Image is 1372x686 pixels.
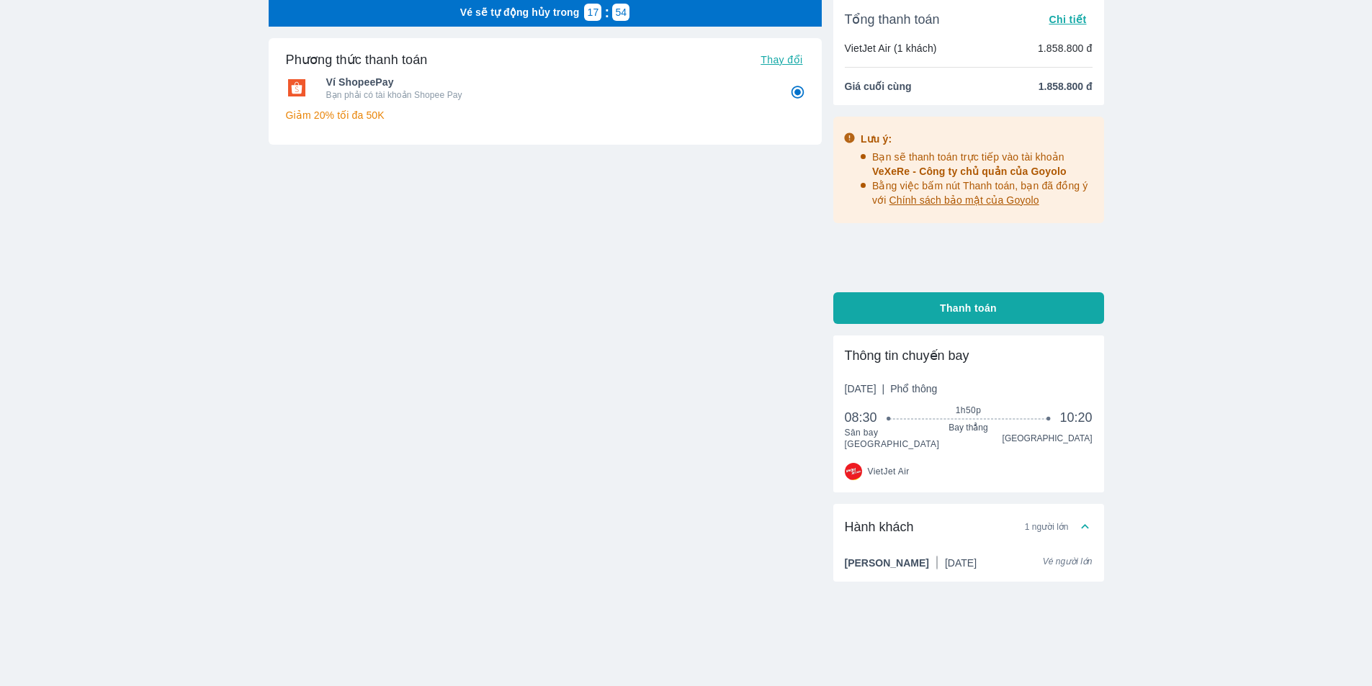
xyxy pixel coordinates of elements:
[1043,9,1092,30] button: Chi tiết
[872,151,1067,177] span: Bạn sẽ thanh toán trực tiếp vào tài khoản
[1038,41,1093,55] p: 1.858.800 đ
[833,550,1104,582] div: Hành khách1 người lớn
[945,557,977,569] span: [DATE]
[940,301,997,315] span: Thanh toán
[1059,409,1092,426] span: 10:20
[326,89,770,101] p: Bạn phải có tài khoản Shopee Pay
[286,71,804,105] div: Ví ShopeePayVí ShopeePayBạn phải có tài khoản Shopee Pay
[588,5,599,19] p: 17
[845,11,940,28] span: Tổng thanh toán
[286,79,308,96] img: Ví ShopeePay
[872,166,1067,177] span: VeXeRe - Công ty chủ quản của Goyolo
[868,466,910,477] span: VietJet Air
[286,108,804,122] p: Giảm 20% tối đa 50K
[1049,14,1086,25] span: Chi tiết
[615,5,627,19] p: 54
[861,132,1094,146] div: Lưu ý:
[889,422,1048,433] span: Bay thẳng
[1025,521,1069,533] span: 1 người lớn
[286,51,428,68] h6: Phương thức thanh toán
[845,409,889,426] span: 08:30
[845,347,1093,364] div: Thông tin chuyến bay
[882,383,885,394] span: |
[761,54,802,66] span: Thay đổi
[460,5,580,19] p: Vé sẽ tự động hủy trong
[833,504,1104,550] div: Hành khách1 người lớn
[889,194,1039,206] span: Chính sách bảo mật của Goyolo
[845,556,929,570] span: [PERSON_NAME]
[1043,556,1093,570] span: Vé người lớn
[326,75,770,89] span: Ví ShopeePay
[872,179,1094,207] p: Bằng việc bấm nút Thanh toán, bạn đã đồng ý với
[601,5,612,19] p: :
[845,518,914,536] span: Hành khách
[1039,79,1093,94] span: 1.858.800 đ
[755,50,808,70] button: Thay đổi
[845,41,937,55] p: VietJet Air (1 khách)
[889,405,1048,416] span: 1h50p
[845,382,938,396] span: [DATE]
[890,383,937,394] span: Phổ thông
[833,292,1104,324] button: Thanh toán
[845,79,912,94] span: Giá cuối cùng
